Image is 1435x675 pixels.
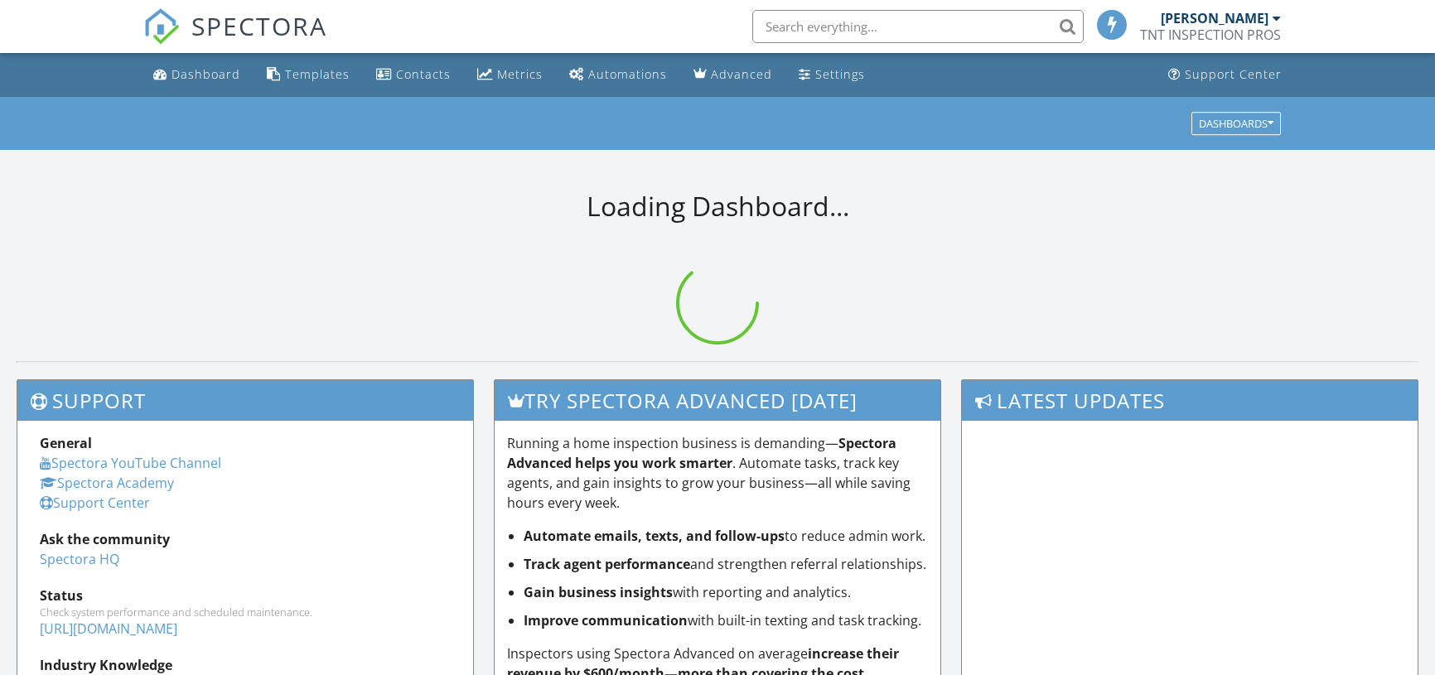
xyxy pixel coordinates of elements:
div: Dashboards [1199,118,1273,129]
strong: Automate emails, texts, and follow-ups [524,527,785,545]
strong: Improve communication [524,611,688,629]
a: Templates [260,60,356,90]
h3: Latest Updates [962,380,1418,421]
strong: Track agent performance [524,555,690,573]
a: Dashboard [147,60,247,90]
h3: Support [17,380,473,421]
div: Automations [588,66,667,82]
input: Search everything... [752,10,1084,43]
strong: General [40,434,92,452]
div: Templates [285,66,350,82]
div: [PERSON_NAME] [1161,10,1268,27]
div: Check system performance and scheduled maintenance. [40,605,451,619]
a: Advanced [687,60,779,90]
a: Spectora HQ [40,550,119,568]
a: Metrics [471,60,549,90]
li: with reporting and analytics. [524,582,928,602]
p: Running a home inspection business is demanding— . Automate tasks, track key agents, and gain ins... [507,433,928,513]
strong: Spectora Advanced helps you work smarter [507,434,896,472]
h3: Try spectora advanced [DATE] [495,380,940,421]
a: Automations (Basic) [563,60,674,90]
a: Settings [792,60,872,90]
span: SPECTORA [191,8,327,43]
div: Settings [815,66,865,82]
li: with built-in texting and task tracking. [524,610,928,630]
div: Dashboard [172,66,240,82]
a: Contacts [370,60,457,90]
div: Ask the community [40,529,451,549]
a: Support Center [1162,60,1288,90]
button: Dashboards [1191,112,1281,135]
div: Advanced [711,66,772,82]
li: to reduce admin work. [524,526,928,546]
div: Support Center [1185,66,1282,82]
a: Support Center [40,494,150,512]
div: Contacts [396,66,451,82]
div: Metrics [497,66,543,82]
img: The Best Home Inspection Software - Spectora [143,8,180,45]
div: Industry Knowledge [40,655,451,675]
a: SPECTORA [143,22,327,57]
a: Spectora YouTube Channel [40,454,221,472]
li: and strengthen referral relationships. [524,554,928,574]
a: Spectora Academy [40,474,174,492]
div: Status [40,586,451,605]
a: [URL][DOMAIN_NAME] [40,620,177,638]
div: TNT INSPECTION PROS [1140,27,1281,43]
strong: Gain business insights [524,583,673,601]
